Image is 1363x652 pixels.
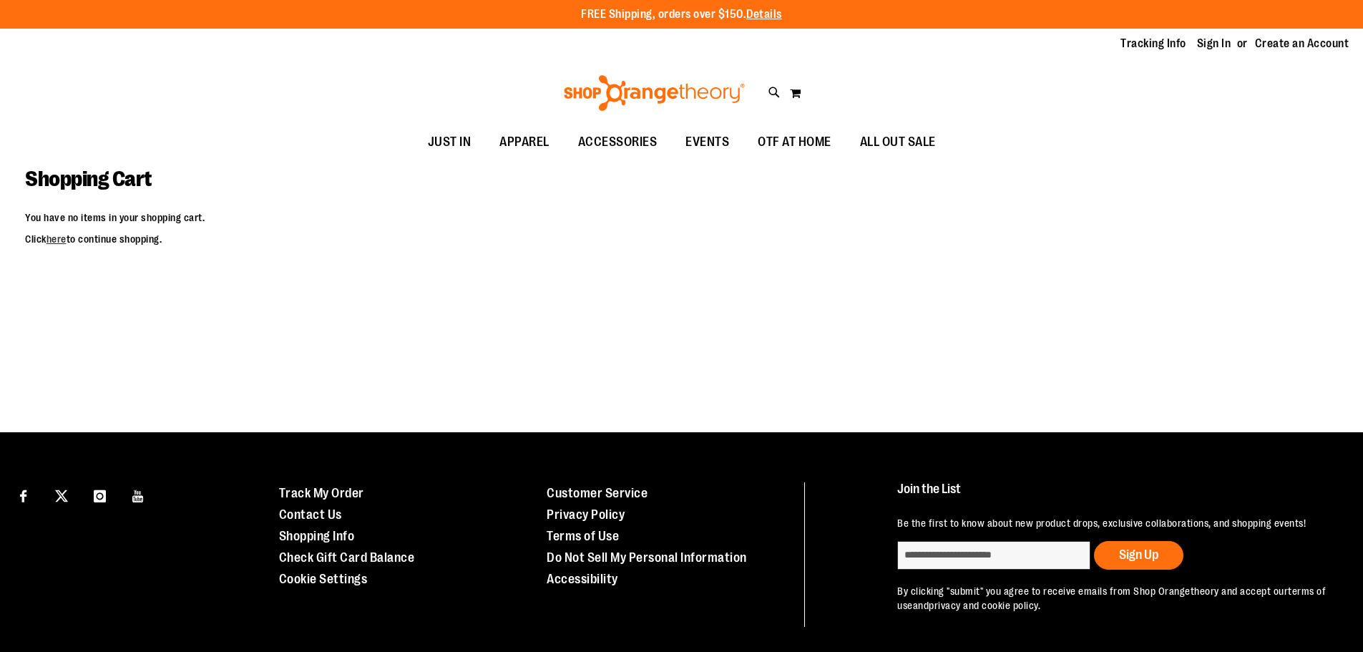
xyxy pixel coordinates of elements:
img: Twitter [55,490,68,502]
a: Visit our Instagram page [87,482,112,507]
a: privacy and cookie policy. [929,600,1040,611]
button: Sign Up [1094,541,1183,570]
a: Check Gift Card Balance [279,550,415,565]
p: By clicking "submit" you agree to receive emails from Shop Orangetheory and accept our and [897,584,1330,613]
a: Customer Service [547,486,648,500]
p: You have no items in your shopping cart. [25,210,1338,225]
span: JUST IN [428,126,472,158]
p: Click to continue shopping. [25,232,1338,246]
a: terms of use [897,585,1326,611]
a: Create an Account [1255,36,1349,52]
a: Do Not Sell My Personal Information [547,550,747,565]
a: Visit our X page [49,482,74,507]
a: Track My Order [279,486,364,500]
span: ACCESSORIES [578,126,658,158]
a: Contact Us [279,507,342,522]
p: Be the first to know about new product drops, exclusive collaborations, and shopping events! [897,516,1330,530]
a: Privacy Policy [547,507,625,522]
a: Visit our Youtube page [126,482,151,507]
p: FREE Shipping, orders over $150. [581,6,782,23]
a: Accessibility [547,572,618,586]
a: Terms of Use [547,529,619,543]
a: Sign In [1197,36,1231,52]
span: Sign Up [1119,548,1158,562]
img: Shop Orangetheory [562,75,747,111]
span: OTF AT HOME [758,126,831,158]
span: Shopping Cart [25,167,152,191]
a: Details [746,8,782,21]
a: Shopping Info [279,529,355,543]
span: EVENTS [685,126,729,158]
span: ALL OUT SALE [860,126,936,158]
a: Visit our Facebook page [11,482,36,507]
a: Cookie Settings [279,572,368,586]
input: enter email [897,541,1090,570]
a: Tracking Info [1120,36,1186,52]
h4: Join the List [897,482,1330,509]
span: APPAREL [499,126,549,158]
a: here [47,233,67,245]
